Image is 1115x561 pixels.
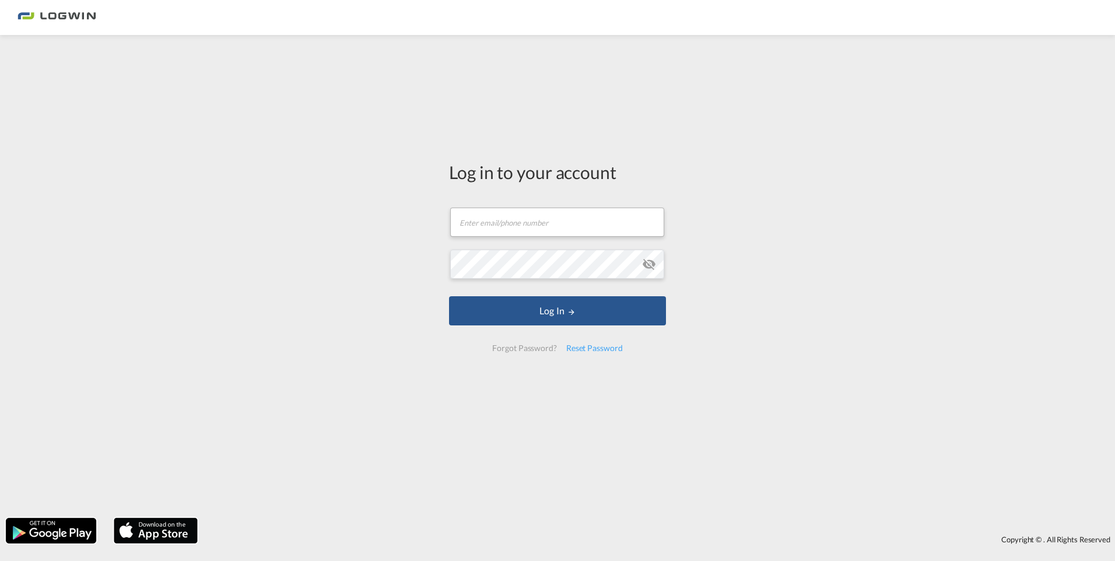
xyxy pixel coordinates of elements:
[450,208,664,237] input: Enter email/phone number
[562,338,627,359] div: Reset Password
[5,517,97,545] img: google.png
[204,530,1115,549] div: Copyright © . All Rights Reserved
[488,338,561,359] div: Forgot Password?
[449,296,666,325] button: LOGIN
[449,160,666,184] div: Log in to your account
[642,257,656,271] md-icon: icon-eye-off
[17,5,96,31] img: bc73a0e0d8c111efacd525e4c8ad7d32.png
[113,517,199,545] img: apple.png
